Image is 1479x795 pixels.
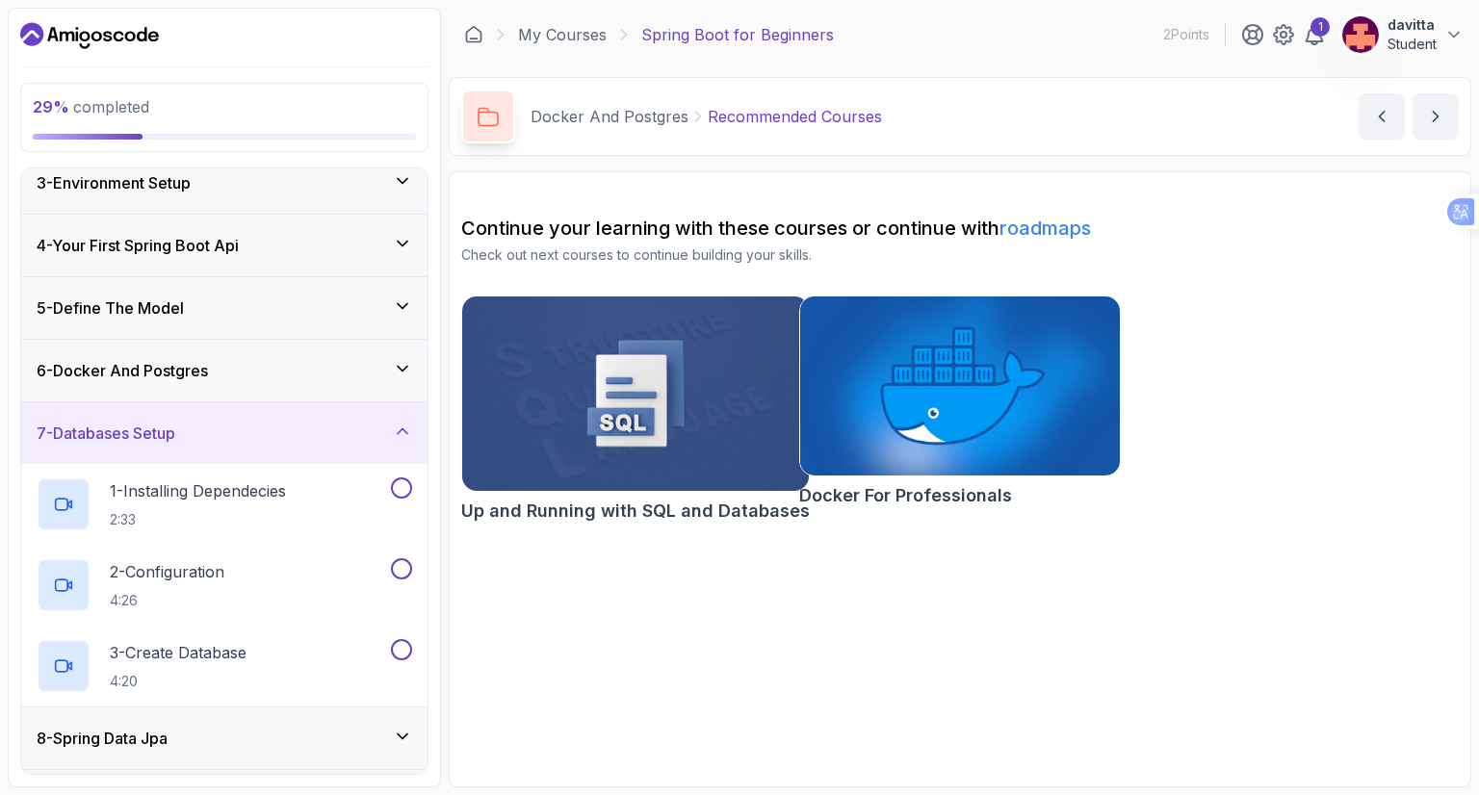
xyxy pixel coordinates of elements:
p: Student [1388,35,1437,54]
button: next content [1413,93,1459,140]
img: Docker For Professionals card [800,296,1121,475]
p: 2:33 [110,510,286,529]
a: roadmaps [999,217,1091,240]
p: 2 - Configuration [110,560,224,583]
a: Up and Running with SQL and Databases cardUp and Running with SQL and Databases [461,295,810,525]
h3: 6 - Docker And Postgres [37,359,208,382]
div: 1 [1310,17,1330,37]
button: 8-Spring Data Jpa [21,707,428,769]
p: 3 - Create Database [110,641,246,664]
h3: 5 - Define The Model [37,296,184,320]
h3: 7 - Databases Setup [37,422,175,445]
h2: Up and Running with SQL and Databases [461,498,810,525]
button: 3-Create Database4:20 [37,639,412,693]
h2: Continue your learning with these courses or continue with [461,215,1459,242]
button: 1-Installing Dependecies2:33 [37,477,412,531]
a: Dashboard [20,20,159,51]
h3: 3 - Environment Setup [37,171,191,194]
a: Dashboard [464,25,483,44]
a: Docker For Professionals cardDocker For Professionals [799,295,1122,509]
button: 6-Docker And Postgres [21,340,428,401]
p: 4:26 [110,591,224,610]
button: previous content [1359,93,1405,140]
p: Recommended Courses [708,105,882,128]
p: Check out next courses to continue building your skills. [461,245,1459,265]
p: 4:20 [110,672,246,691]
button: 4-Your First Spring Boot Api [21,215,428,276]
h3: 4 - Your First Spring Boot Api [37,234,239,257]
span: 29 % [33,97,69,116]
p: Docker And Postgres [531,105,688,128]
button: 5-Define The Model [21,277,428,339]
p: 2 Points [1163,25,1209,44]
a: My Courses [518,23,607,46]
p: Spring Boot for Beginners [641,23,834,46]
span: completed [33,97,149,116]
a: 1 [1303,23,1326,46]
p: davitta [1388,15,1437,35]
button: 7-Databases Setup [21,402,428,464]
h2: Docker For Professionals [799,482,1012,509]
button: 3-Environment Setup [21,152,428,214]
img: Up and Running with SQL and Databases card [462,296,809,491]
p: 1 - Installing Dependecies [110,479,286,502]
img: user profile image [1342,16,1379,53]
h3: 8 - Spring Data Jpa [37,727,168,750]
button: 2-Configuration4:26 [37,558,412,612]
button: user profile imagedavittaStudent [1341,15,1464,54]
